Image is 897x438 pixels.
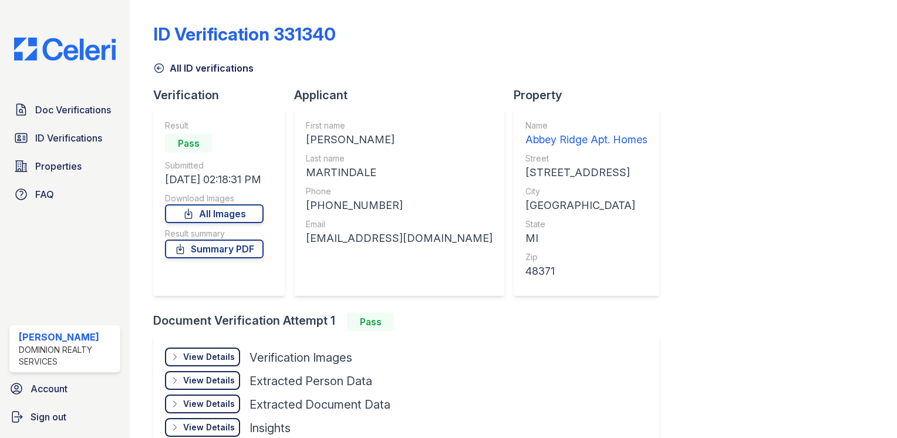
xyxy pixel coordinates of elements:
div: Submitted [165,160,264,171]
div: View Details [183,351,235,363]
div: [DATE] 02:18:31 PM [165,171,264,188]
div: Name [525,120,648,132]
a: Account [5,377,125,400]
a: Summary PDF [165,240,264,258]
a: All ID verifications [153,61,254,75]
div: Document Verification Attempt 1 [153,312,669,331]
div: Zip [525,251,648,263]
a: Properties [9,154,120,178]
div: 48371 [525,263,648,279]
span: Account [31,382,68,396]
div: [GEOGRAPHIC_DATA] [525,197,648,214]
div: Email [306,218,493,230]
div: Applicant [294,87,514,103]
div: [PHONE_NUMBER] [306,197,493,214]
span: Sign out [31,410,66,424]
div: ID Verification 331340 [153,23,336,45]
span: FAQ [35,187,54,201]
span: ID Verifications [35,131,102,145]
div: Pass [165,134,212,153]
div: View Details [183,422,235,433]
div: State [525,218,648,230]
span: Doc Verifications [35,103,111,117]
div: Extracted Document Data [249,396,390,413]
div: Street [525,153,648,164]
div: Download Images [165,193,264,204]
div: Phone [306,186,493,197]
div: Verification Images [249,349,352,366]
a: Name Abbey Ridge Apt. Homes [525,120,648,148]
a: ID Verifications [9,126,120,150]
div: Property [514,87,669,103]
div: Verification [153,87,294,103]
a: Doc Verifications [9,98,120,122]
div: Result [165,120,264,132]
div: Last name [306,153,493,164]
div: [PERSON_NAME] [19,330,116,344]
div: First name [306,120,493,132]
div: MI [525,230,648,247]
div: [PERSON_NAME] [306,132,493,148]
div: Pass [347,312,394,331]
div: [STREET_ADDRESS] [525,164,648,181]
div: MARTINDALE [306,164,493,181]
div: Extracted Person Data [249,373,372,389]
a: Sign out [5,405,125,429]
img: CE_Logo_Blue-a8612792a0a2168367f1c8372b55b34899dd931a85d93a1a3d3e32e68fde9ad4.png [5,38,125,60]
div: Dominion Realty Services [19,344,116,368]
div: View Details [183,375,235,386]
div: [EMAIL_ADDRESS][DOMAIN_NAME] [306,230,493,247]
a: FAQ [9,183,120,206]
div: Result summary [165,228,264,240]
div: View Details [183,398,235,410]
span: Properties [35,159,82,173]
div: City [525,186,648,197]
a: All Images [165,204,264,223]
div: Insights [249,420,291,436]
div: Abbey Ridge Apt. Homes [525,132,648,148]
